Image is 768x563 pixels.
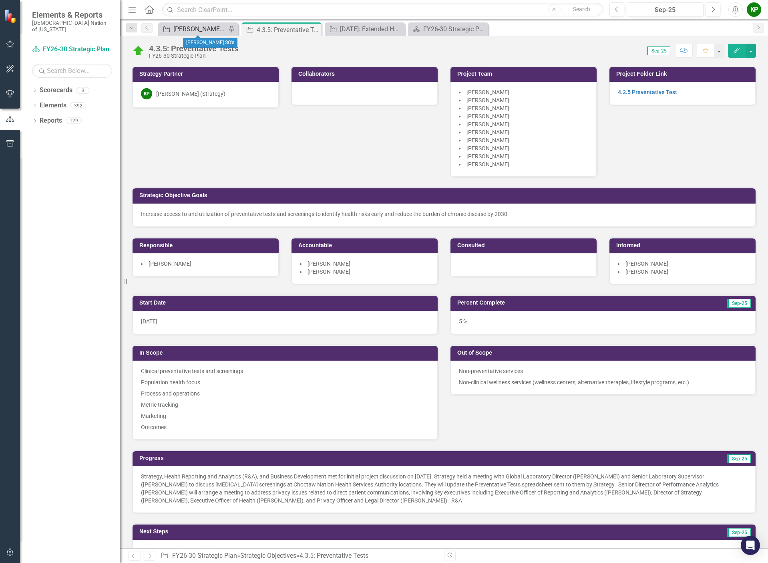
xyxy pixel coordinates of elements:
span: [PERSON_NAME] [466,97,509,103]
button: Sep-25 [627,2,704,17]
a: [PERSON_NAME] SO's [160,24,226,34]
h3: Next Steps [139,529,472,535]
div: [DATE]: Extended Hours and Days (Health) [340,24,403,34]
span: Elements & Reports [32,10,112,20]
h3: Informed [616,242,752,248]
p: Metric tracking [141,399,429,410]
div: [PERSON_NAME] (Strategy) [156,90,225,98]
button: Search [561,4,601,15]
span: [PERSON_NAME] [466,105,509,111]
input: Search ClearPoint... [162,3,603,17]
span: [PERSON_NAME] [466,113,509,119]
span: [PERSON_NAME] [466,145,509,151]
a: Scorecards [40,86,72,95]
div: Sep-25 [629,5,701,15]
span: [PERSON_NAME] [308,260,350,267]
h3: Collaborators [298,71,434,77]
button: KP [747,2,761,17]
div: KP [141,88,152,99]
div: FY26-30 Strategic Plan [423,24,486,34]
a: [DATE]: Extended Hours and Days (Health) [327,24,403,34]
div: 392 [70,102,86,109]
span: [PERSON_NAME] [466,137,509,143]
span: Sep-25 [727,454,751,463]
div: 4.3.5: Preventative Tests [300,552,368,559]
span: [PERSON_NAME] [625,260,668,267]
a: 4.3.5 Preventative Test [618,89,677,95]
a: FY26-30 Strategic Plan [172,552,237,559]
p: Increase access to and utilization of preventative tests and screenings to identify health risks ... [141,210,747,218]
p: Non-preventative services [459,367,747,377]
a: Elements [40,101,66,110]
div: 129 [66,117,82,124]
div: 5 % [450,311,756,334]
div: 4.3.5: Preventative Tests [149,44,238,53]
div: 4.3.5: Preventative Tests [257,25,320,35]
small: [DEMOGRAPHIC_DATA] Nation of [US_STATE] [32,20,112,33]
span: [PERSON_NAME] [466,121,509,127]
div: » » [161,551,438,561]
span: [PERSON_NAME] [308,268,350,275]
span: Sep-25 [727,299,751,308]
a: FY26-30 Strategic Plan [410,24,486,34]
p: Strategy, Health Reporting and Analytics (R&A), and Business Development met for initial project ... [141,472,747,504]
img: ClearPoint Strategy [4,9,18,23]
span: [PERSON_NAME] [466,129,509,135]
span: Sep-25 [647,46,670,55]
img: On Target [132,44,145,57]
h3: Project Folder Link [616,71,752,77]
p: Population health focus [141,377,429,388]
h3: Accountable [298,242,434,248]
a: Reports [40,116,62,125]
h3: Responsible [139,242,275,248]
strong: Action items to be completed: [141,547,217,553]
p: Outcomes [141,422,429,431]
a: FY26-30 Strategic Plan [32,45,112,54]
div: FY26-30 Strategic Plan [149,53,238,59]
span: [PERSON_NAME] [466,161,509,167]
h3: In Scope [139,350,434,356]
a: Strategic Objectives [240,552,296,559]
span: [PERSON_NAME] [625,268,668,275]
span: [PERSON_NAME] [466,153,509,159]
h3: Out of Scope [457,350,752,356]
h3: Percent Complete [457,300,652,306]
h3: Strategic Objective Goals [139,192,752,198]
h3: Project Team [457,71,593,77]
h3: Consulted [457,242,593,248]
p: Process and operations [141,388,429,399]
p: Clinical preventative tests and screenings [141,367,429,377]
span: [DATE] [141,318,157,325]
div: Open Intercom Messenger [741,536,760,555]
div: 3 [76,87,89,94]
div: [PERSON_NAME] SO's [173,24,226,34]
h3: Progress [139,455,445,461]
span: [PERSON_NAME] [466,89,509,95]
h3: Strategy Partner [139,71,275,77]
p: Non-clinical wellness services (wellness centers, alternative therapies, lifestyle programs, etc.) [459,377,747,386]
span: Sep-25 [727,528,751,537]
p: Marketing [141,410,429,422]
h3: Start Date [139,300,434,306]
div: [PERSON_NAME] SO's [183,38,237,48]
input: Search Below... [32,64,112,78]
span: [PERSON_NAME] [149,260,191,267]
span: Search [573,6,590,12]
